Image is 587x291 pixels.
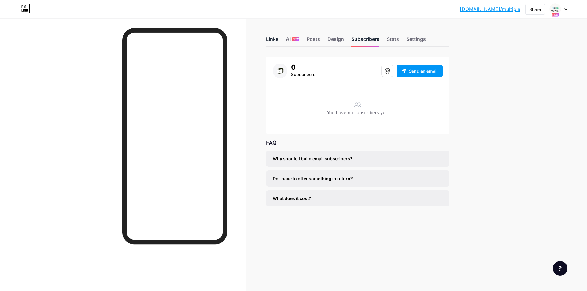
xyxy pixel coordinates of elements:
[266,35,279,46] div: Links
[406,35,426,46] div: Settings
[307,35,320,46] div: Posts
[266,139,449,147] div: FAQ
[273,175,353,182] span: Do I have to offer something in return?
[351,35,379,46] div: Subscribers
[273,155,353,162] span: Why should I build email subscribers?
[529,6,541,13] div: Share
[327,35,344,46] div: Design
[387,35,399,46] div: Stats
[291,71,316,78] div: Subscribers
[460,5,520,13] a: [DOMAIN_NAME]/multipla
[291,64,316,71] div: 0
[273,195,311,202] span: What does it cost?
[549,3,561,15] img: multiplas ferramentas
[409,68,438,74] span: Send an email
[286,35,299,46] div: AI
[293,37,299,41] span: NEW
[273,110,443,119] div: You have no subscribers yet.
